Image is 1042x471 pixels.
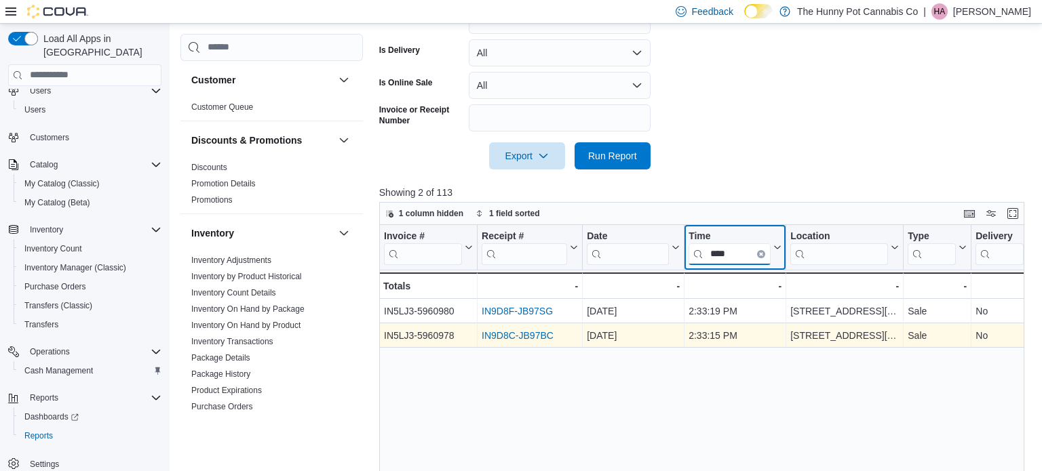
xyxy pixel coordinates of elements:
[191,320,301,331] span: Inventory On Hand by Product
[191,352,250,363] span: Package Details
[24,262,126,273] span: Inventory Manager (Classic)
[19,260,161,276] span: Inventory Manager (Classic)
[744,18,745,19] span: Dark Mode
[27,5,88,18] img: Cova
[19,363,98,379] a: Cash Management
[191,102,253,112] span: Customer Queue
[336,225,352,241] button: Inventory
[24,430,53,441] span: Reports
[191,304,305,314] a: Inventory On Hand by Package
[24,411,79,422] span: Dashboards
[19,428,58,444] a: Reports
[587,303,680,319] div: [DATE]
[14,277,167,296] button: Purchase Orders
[24,344,161,360] span: Operations
[191,287,276,298] span: Inventory Count Details
[379,45,420,56] label: Is Delivery
[379,186,1031,199] p: Showing 2 of 113
[587,230,669,243] div: Date
[908,327,967,344] div: Sale
[191,134,333,147] button: Discounts & Promotions
[24,319,58,330] span: Transfers
[19,279,161,295] span: Purchase Orders
[336,132,352,148] button: Discounts & Promotions
[587,230,680,264] button: Date
[24,178,100,189] span: My Catalog (Classic)
[19,102,51,118] a: Users
[19,409,84,425] a: Dashboards
[180,99,363,121] div: Customer
[689,278,781,294] div: -
[489,208,540,219] span: 1 field sorted
[24,157,63,173] button: Catalog
[24,157,161,173] span: Catalog
[191,336,273,347] span: Inventory Transactions
[191,321,301,330] a: Inventory On Hand by Product
[744,4,773,18] input: Dark Mode
[482,330,554,341] a: IN9D8C-JB97BC
[976,230,1035,264] button: Delivery
[191,179,256,188] a: Promotion Details
[575,142,651,169] button: Run Report
[191,386,262,395] a: Product Expirations
[976,230,1024,264] div: Delivery
[961,205,978,222] button: Keyboard shortcuts
[191,162,227,173] span: Discounts
[384,230,473,264] button: Invoice #
[790,278,899,294] div: -
[976,230,1024,243] div: Delivery
[757,249,765,258] button: Clear input
[482,306,553,316] a: IN9D8F-JB97SG
[19,102,161,118] span: Users
[1005,205,1021,222] button: Enter fullscreen
[19,409,161,425] span: Dashboards
[19,316,64,333] a: Transfers
[19,363,161,379] span: Cash Management
[24,129,161,146] span: Customers
[587,278,680,294] div: -
[180,252,363,453] div: Inventory
[384,230,462,243] div: Invoice #
[24,83,161,99] span: Users
[19,279,92,295] a: Purchase Orders
[797,3,918,20] p: The Hunny Pot Cannabis Co
[689,303,781,319] div: 2:33:19 PM
[191,226,234,240] h3: Inventory
[953,3,1031,20] p: [PERSON_NAME]
[191,353,250,363] a: Package Details
[14,100,167,119] button: Users
[19,428,161,444] span: Reports
[191,178,256,189] span: Promotion Details
[384,303,473,319] div: IN5LJ3-5960980
[689,230,771,264] div: Time
[24,243,82,254] span: Inventory Count
[469,39,651,66] button: All
[3,342,167,361] button: Operations
[191,134,302,147] h3: Discounts & Promotions
[497,142,557,169] span: Export
[470,205,545,222] button: 1 field sorted
[191,369,250,380] span: Package History
[3,388,167,407] button: Reports
[24,281,86,292] span: Purchase Orders
[908,230,956,243] div: Type
[24,104,45,115] span: Users
[19,241,161,257] span: Inventory Count
[19,241,88,257] a: Inventory Count
[689,230,771,243] div: Time
[191,272,302,281] a: Inventory by Product Historical
[14,426,167,445] button: Reports
[588,149,637,163] span: Run Report
[384,327,473,344] div: IN5LJ3-5960978
[19,298,98,314] a: Transfers (Classic)
[191,102,253,112] a: Customer Queue
[191,401,253,412] span: Purchase Orders
[191,255,271,266] span: Inventory Adjustments
[24,83,56,99] button: Users
[587,230,669,264] div: Date
[14,239,167,258] button: Inventory Count
[689,230,781,264] button: TimeClear input
[976,303,1035,319] div: No
[19,194,96,211] a: My Catalog (Beta)
[191,385,262,396] span: Product Expirations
